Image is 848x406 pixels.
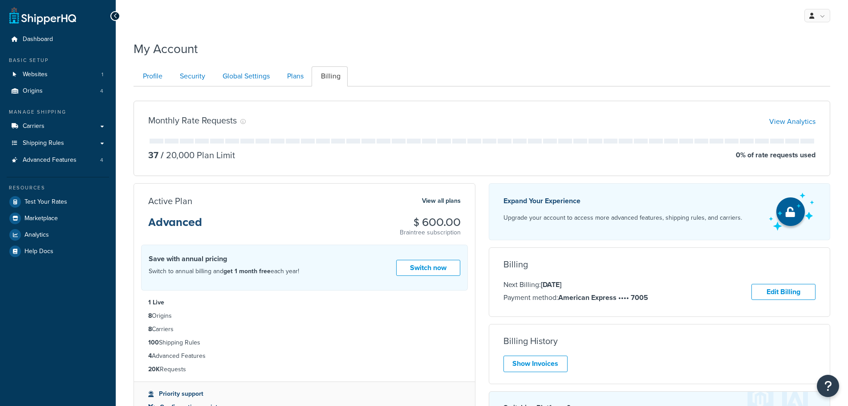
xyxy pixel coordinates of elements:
li: Carriers [148,324,461,334]
p: 0 % of rate requests used [736,149,816,161]
a: Test Your Rates [7,194,109,210]
p: Next Billing: [503,279,648,291]
h4: Save with annual pricing [149,254,299,264]
button: Open Resource Center [817,375,839,397]
h3: Billing History [503,336,558,346]
span: Origins [23,87,43,95]
span: 1 [101,71,103,78]
span: Websites [23,71,48,78]
a: Switch now [396,260,460,276]
p: 20,000 Plan Limit [158,149,235,161]
a: Edit Billing [751,284,816,300]
p: Switch to annual billing and each year! [149,266,299,277]
strong: 1 Live [148,298,164,307]
span: / [161,148,164,162]
a: Marketplace [7,210,109,226]
li: Origins [148,311,461,321]
a: Billing [312,66,348,86]
span: Dashboard [23,36,53,43]
strong: 8 [148,311,152,320]
li: Websites [7,66,109,83]
a: Carriers [7,118,109,135]
a: Show Invoices [503,356,568,372]
p: Expand Your Experience [503,195,742,207]
p: 37 [148,149,158,161]
li: Priority support [148,389,461,399]
a: Origins 4 [7,83,109,99]
a: Shipping Rules [7,135,109,152]
p: Braintree subscription [400,228,461,237]
span: Test Your Rates [24,198,67,206]
li: Origins [7,83,109,99]
h3: Advanced [148,217,202,235]
span: 4 [100,87,103,95]
a: Profile [134,66,170,86]
strong: American Express •••• 7005 [558,292,648,303]
a: Websites 1 [7,66,109,83]
span: Shipping Rules [23,139,64,147]
span: Carriers [23,123,45,130]
li: Advanced Features [7,152,109,168]
a: Help Docs [7,243,109,259]
p: Upgrade your account to access more advanced features, shipping rules, and carriers. [503,212,742,224]
a: View Analytics [769,116,816,127]
li: Shipping Rules [148,338,461,348]
strong: 20K [148,365,160,374]
a: Expand Your Experience Upgrade your account to access more advanced features, shipping rules, and... [489,183,831,240]
a: Global Settings [213,66,277,86]
p: Payment method: [503,292,648,303]
a: Analytics [7,227,109,243]
span: Advanced Features [23,156,77,164]
a: Dashboard [7,31,109,48]
h1: My Account [134,40,198,57]
li: Requests [148,365,461,374]
span: Help Docs [24,248,53,255]
strong: 8 [148,324,152,334]
a: ShipperHQ Home [9,7,76,25]
h3: Billing [503,259,528,269]
a: Security [170,66,212,86]
div: Manage Shipping [7,108,109,116]
span: Analytics [24,231,49,239]
strong: [DATE] [541,279,561,290]
span: Marketplace [24,215,58,222]
a: Plans [278,66,311,86]
a: Advanced Features 4 [7,152,109,168]
strong: 100 [148,338,159,347]
a: View all plans [422,195,461,207]
h3: Active Plan [148,196,192,206]
div: Basic Setup [7,57,109,64]
strong: get 1 month free [223,267,271,276]
span: 4 [100,156,103,164]
h3: Monthly Rate Requests [148,115,237,125]
div: Resources [7,184,109,192]
strong: 4 [148,351,152,361]
li: Advanced Features [148,351,461,361]
h3: $ 600.00 [400,217,461,228]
